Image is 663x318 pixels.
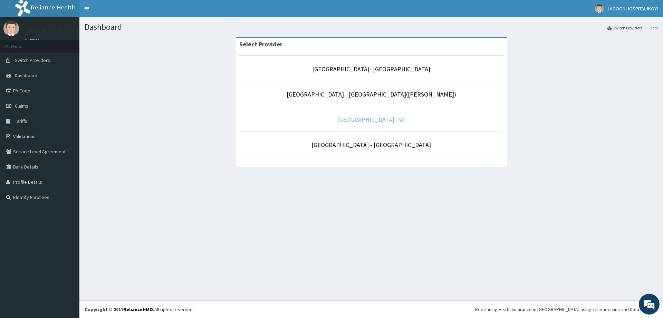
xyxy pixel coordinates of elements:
strong: Select Provider [239,40,282,48]
footer: All rights reserved. [79,300,663,318]
a: [GEOGRAPHIC_DATA] - [GEOGRAPHIC_DATA] [311,141,431,149]
a: Online [24,38,41,43]
img: User Image [595,4,604,13]
a: RelianceHMO [123,306,153,312]
img: User Image [3,21,19,36]
div: Redefining Heath Insurance in [GEOGRAPHIC_DATA] using Telemedicine and Data Science! [475,306,658,313]
a: [GEOGRAPHIC_DATA] - V/I [337,116,406,124]
h1: Dashboard [85,22,658,31]
span: LAGOON HOSPITAL IKOYI [608,6,658,12]
span: Tariffs [15,118,27,124]
li: Here [643,25,658,31]
p: LAGOON HOSPITAL IKOYI [24,28,91,34]
a: [GEOGRAPHIC_DATA] - [GEOGRAPHIC_DATA]([PERSON_NAME]) [287,90,456,98]
a: [GEOGRAPHIC_DATA]- [GEOGRAPHIC_DATA] [312,65,430,73]
span: Dashboard [15,72,37,79]
span: Switch Providers [15,57,50,63]
a: Switch Providers [607,25,642,31]
strong: Copyright © 2017 . [85,306,154,312]
span: Claims [15,103,28,109]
